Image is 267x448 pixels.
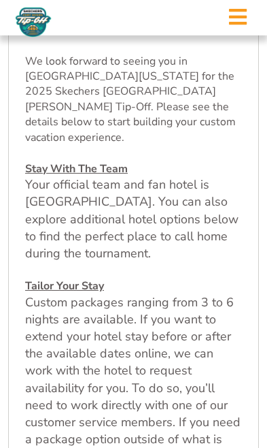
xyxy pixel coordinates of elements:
img: Fort Myers Tip-Off [14,7,53,37]
u: Stay With The Team [25,161,128,176]
u: Tailor Your Stay [25,278,104,293]
p: We look forward to seeing you in [GEOGRAPHIC_DATA][US_STATE] for the 2025 Skechers [GEOGRAPHIC_DA... [25,54,242,145]
span: Your official team and fan hotel is [GEOGRAPHIC_DATA]. You can also explore additional hotel opti... [25,176,238,261]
